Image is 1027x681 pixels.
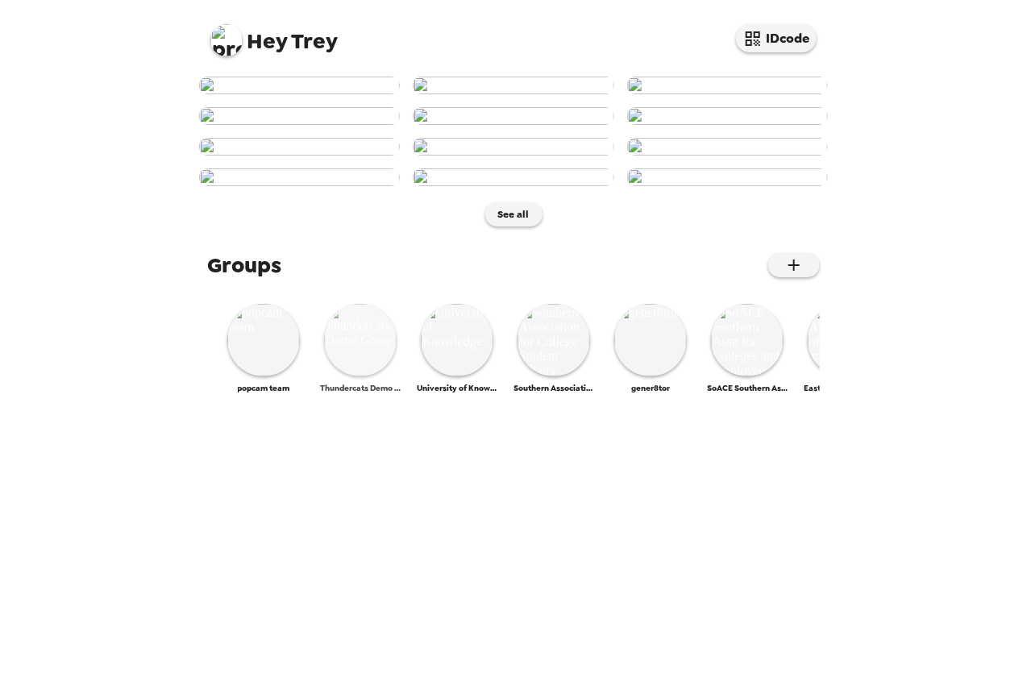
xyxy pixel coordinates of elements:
[210,16,338,52] span: Trey
[199,77,400,94] img: user-280581
[417,383,497,393] span: University of Knowledge
[421,304,493,376] img: University of Knowledge
[324,304,397,376] img: Thundercats Demo Group
[210,24,243,56] img: profile pic
[627,138,828,156] img: user-266066
[804,383,884,393] span: Eastern Association of Colleges and Employers
[238,383,290,393] span: popcam team
[627,168,828,186] img: user-264953
[413,107,613,125] img: user-267094
[808,304,880,376] img: Eastern Association of Colleges and Employers
[707,383,788,393] span: SoACE Southern Assn for Colleges and Employers
[631,383,670,393] span: gener8tor
[736,24,817,52] button: IDcode
[320,383,401,393] span: Thundercats Demo Group
[513,383,594,393] span: Southern Association for College Student Affairs
[627,77,828,94] img: user-267107
[199,107,400,125] img: user-267095
[207,251,281,280] span: Groups
[614,304,687,376] img: gener8tor
[627,107,828,125] img: user-267011
[518,304,590,376] img: Southern Association for College Student Affairs
[199,138,400,156] img: user-266981
[711,304,784,376] img: SoACE Southern Assn for Colleges and Employers
[247,27,287,56] span: Hey
[413,168,613,186] img: user-265090
[227,304,300,376] img: popcam team
[199,168,400,186] img: user-265956
[413,138,613,156] img: user-266587
[485,202,543,226] button: See all
[413,77,613,94] img: user-268499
